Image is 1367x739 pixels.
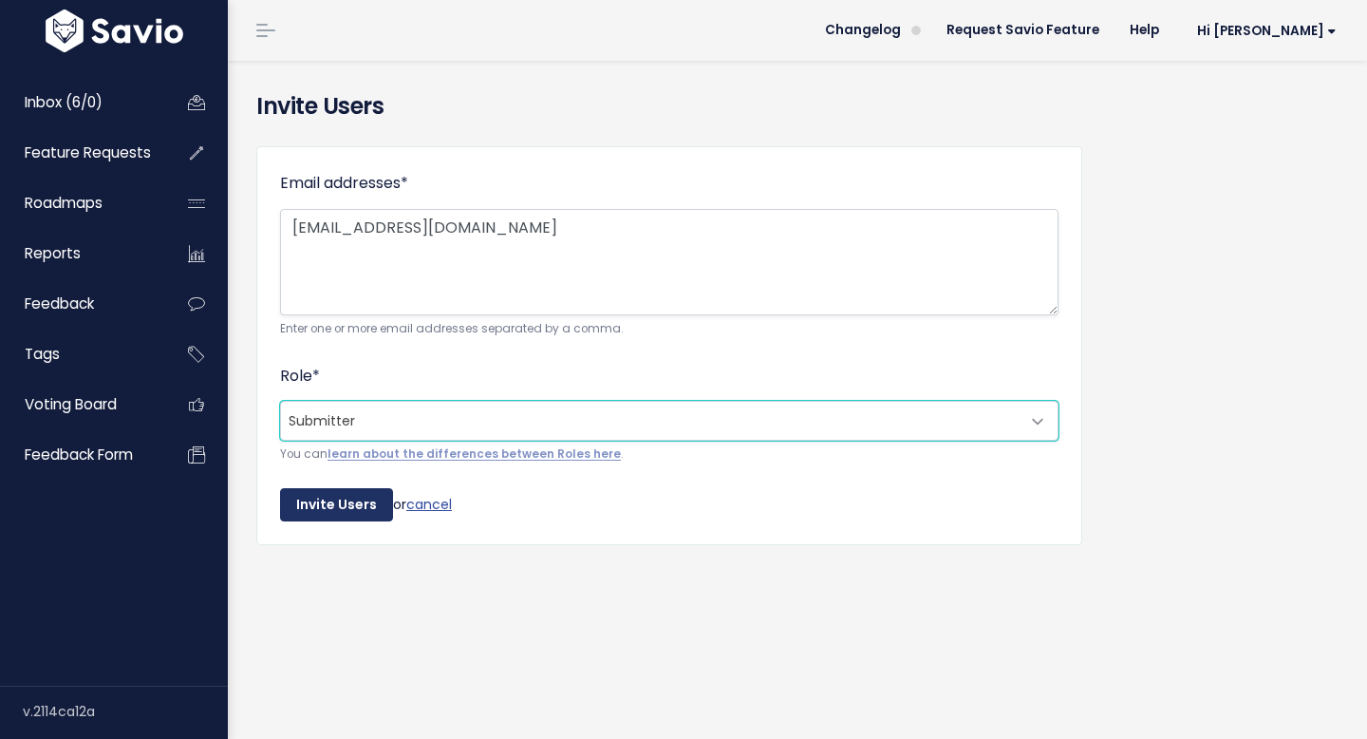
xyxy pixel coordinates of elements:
div: v.2114ca12a [23,687,228,736]
label: Role [280,363,320,390]
form: or [280,170,1058,521]
a: Hi [PERSON_NAME] [1174,16,1352,46]
small: You can . [280,445,1058,464]
span: Roadmaps [25,193,103,213]
small: Enter one or more email addresses separated by a comma. [280,319,1058,339]
a: Help [1114,16,1174,45]
a: Inbox (6/0) [5,81,158,124]
span: Feedback [25,294,94,313]
a: Reports [5,232,158,275]
a: Request Savio Feature [931,16,1114,45]
span: Inbox (6/0) [25,92,103,112]
span: Submitter [280,401,1058,441]
span: Feedback form [25,445,133,464]
a: Tags [5,332,158,376]
a: Feedback [5,282,158,326]
img: logo-white.9d6f32f41409.svg [41,9,188,52]
a: Roadmaps [5,181,158,225]
label: Email addresses [280,170,408,198]
span: Changelog [825,24,901,37]
a: Feature Requests [5,131,158,175]
span: Voting Board [25,394,117,414]
span: Reports [25,243,81,263]
span: Feature Requests [25,142,151,162]
input: Invite Users [280,488,393,522]
span: Hi [PERSON_NAME] [1197,24,1337,38]
a: Feedback form [5,433,158,477]
a: cancel [406,494,452,513]
span: Tags [25,344,60,364]
a: learn about the differences between Roles here [328,446,621,462]
span: Submitter [281,402,1020,440]
h4: Invite Users [256,89,1339,123]
a: Voting Board [5,383,158,426]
